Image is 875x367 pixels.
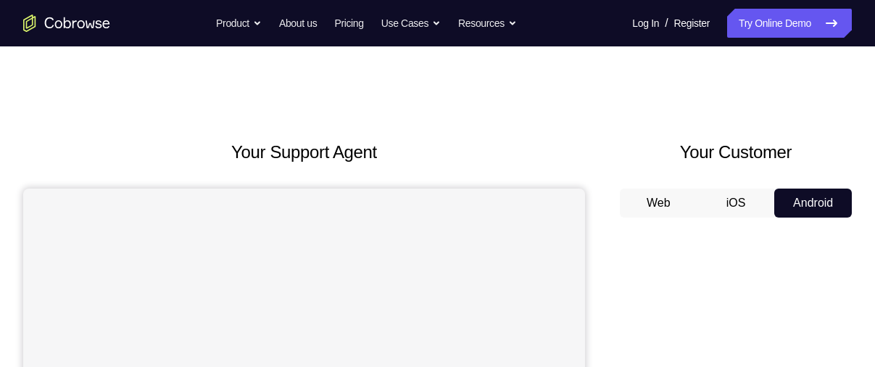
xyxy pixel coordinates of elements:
[697,189,775,218] button: iOS
[620,189,697,218] button: Web
[23,15,110,32] a: Go to the home page
[774,189,852,218] button: Android
[381,9,441,38] button: Use Cases
[727,9,852,38] a: Try Online Demo
[216,9,262,38] button: Product
[632,9,659,38] a: Log In
[279,9,317,38] a: About us
[674,9,710,38] a: Register
[23,139,585,165] h2: Your Support Agent
[458,9,517,38] button: Resources
[620,139,852,165] h2: Your Customer
[334,9,363,38] a: Pricing
[665,15,668,32] span: /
